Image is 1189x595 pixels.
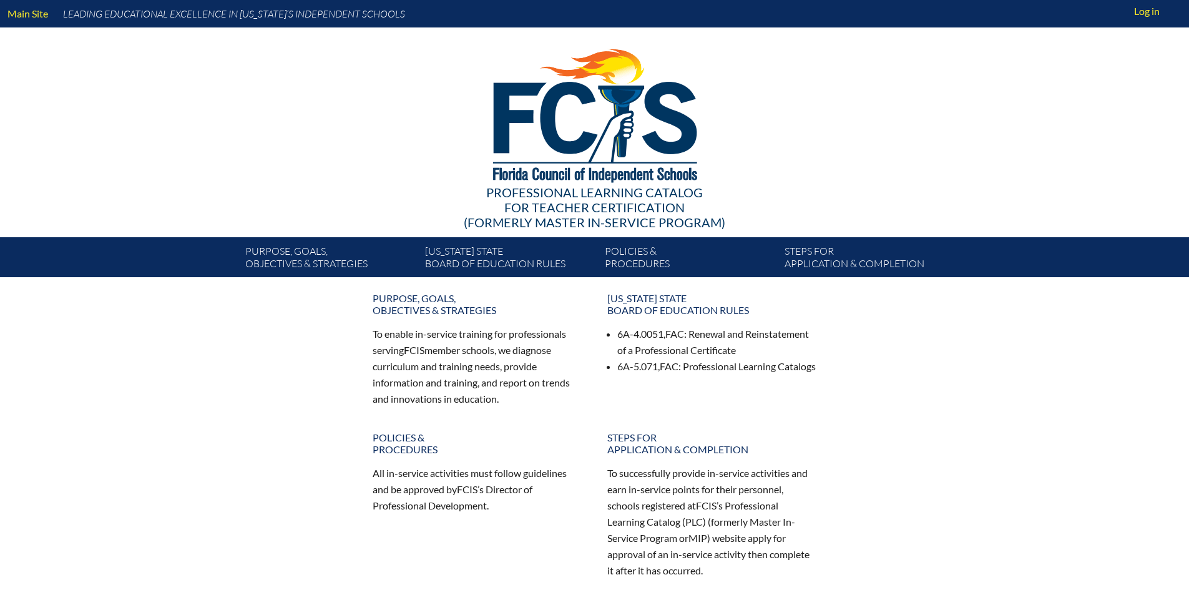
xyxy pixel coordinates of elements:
a: Steps forapplication & completion [600,426,824,460]
span: FCIS [696,499,717,511]
span: Log in [1134,4,1160,19]
span: FCIS [457,483,477,495]
a: Policies &Procedures [365,426,590,460]
span: FCIS [404,344,424,356]
a: Policies &Procedures [600,242,780,277]
li: 6A-5.071, : Professional Learning Catalogs [617,358,817,375]
p: All in-service activities must follow guidelines and be approved by ’s Director of Professional D... [373,465,582,514]
span: for Teacher Certification [504,200,685,215]
span: PLC [685,516,703,528]
p: To enable in-service training for professionals serving member schools, we diagnose curriculum an... [373,326,582,406]
p: To successfully provide in-service activities and earn in-service points for their personnel, sch... [607,465,817,578]
a: [US_STATE] StateBoard of Education rules [600,287,824,321]
span: FAC [660,360,678,372]
span: FAC [665,328,684,340]
a: Purpose, goals,objectives & strategies [240,242,420,277]
a: Main Site [2,5,53,22]
img: FCISlogo221.eps [466,27,723,198]
li: 6A-4.0051, : Renewal and Reinstatement of a Professional Certificate [617,326,817,358]
a: [US_STATE] StateBoard of Education rules [420,242,600,277]
div: Professional Learning Catalog (formerly Master In-service Program) [235,185,954,230]
a: Purpose, goals,objectives & strategies [365,287,590,321]
span: MIP [688,532,707,544]
a: Steps forapplication & completion [780,242,959,277]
